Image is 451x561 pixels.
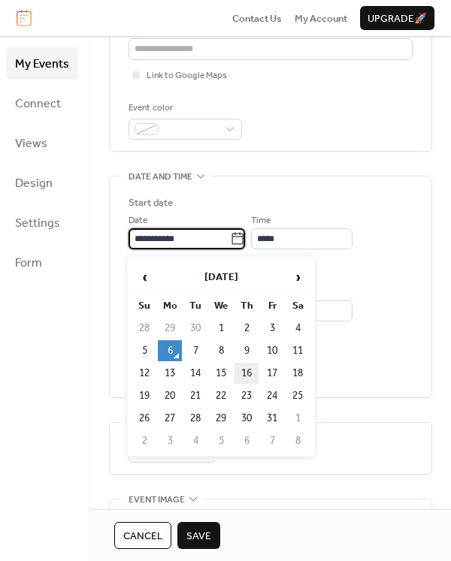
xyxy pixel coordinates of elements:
a: My Events [6,47,78,80]
td: 23 [235,385,259,406]
span: Design [15,172,53,195]
td: 30 [235,408,259,429]
span: Form [15,252,42,275]
span: Save [186,529,211,544]
td: 3 [158,430,182,451]
td: 13 [158,363,182,384]
td: 6 [158,340,182,361]
td: 30 [183,318,207,339]
span: ‹ [133,262,156,292]
th: Fr [260,295,284,316]
span: My Events [15,53,69,76]
th: Mo [158,295,182,316]
td: 3 [260,318,284,339]
span: Date [129,213,147,228]
th: We [209,295,233,316]
td: 29 [158,318,182,339]
td: 9 [235,340,259,361]
td: 31 [260,408,284,429]
td: 24 [260,385,284,406]
span: Views [15,132,47,155]
td: 19 [132,385,156,406]
td: 1 [209,318,233,339]
span: Time [251,213,271,228]
button: Save [177,522,220,549]
span: Connect [15,92,61,116]
td: 17 [260,363,284,384]
td: 12 [132,363,156,384]
td: 14 [183,363,207,384]
span: Link to Google Maps [147,68,227,83]
a: My Account [295,11,347,26]
a: Design [6,167,78,199]
span: Date and time [129,170,192,185]
a: Views [6,127,78,159]
td: 2 [132,430,156,451]
td: 15 [209,363,233,384]
td: 25 [286,385,310,406]
img: logo [17,10,32,26]
td: 22 [209,385,233,406]
td: 5 [132,340,156,361]
span: Event image [129,493,185,508]
td: 4 [286,318,310,339]
a: Settings [6,207,78,239]
th: Tu [183,295,207,316]
div: Event color [129,101,239,116]
a: Contact Us [232,11,282,26]
button: Upgrade🚀 [360,6,434,30]
th: [DATE] [158,261,284,294]
td: 29 [209,408,233,429]
td: 10 [260,340,284,361]
td: 8 [209,340,233,361]
a: Form [6,246,78,279]
td: 27 [158,408,182,429]
td: 21 [183,385,207,406]
td: 6 [235,430,259,451]
td: 7 [183,340,207,361]
td: 26 [132,408,156,429]
div: Start date [129,195,173,210]
td: 11 [286,340,310,361]
th: Su [132,295,156,316]
td: 4 [183,430,207,451]
th: Sa [286,295,310,316]
td: 2 [235,318,259,339]
td: 16 [235,363,259,384]
td: 5 [209,430,233,451]
span: Cancel [123,529,162,544]
td: 28 [183,408,207,429]
button: Cancel [114,522,171,549]
span: Settings [15,212,60,235]
td: 18 [286,363,310,384]
td: 8 [286,430,310,451]
td: 28 [132,318,156,339]
td: 1 [286,408,310,429]
span: Upgrade 🚀 [368,11,427,26]
th: Th [235,295,259,316]
td: 20 [158,385,182,406]
a: Connect [6,87,78,119]
span: › [286,262,309,292]
td: 7 [260,430,284,451]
